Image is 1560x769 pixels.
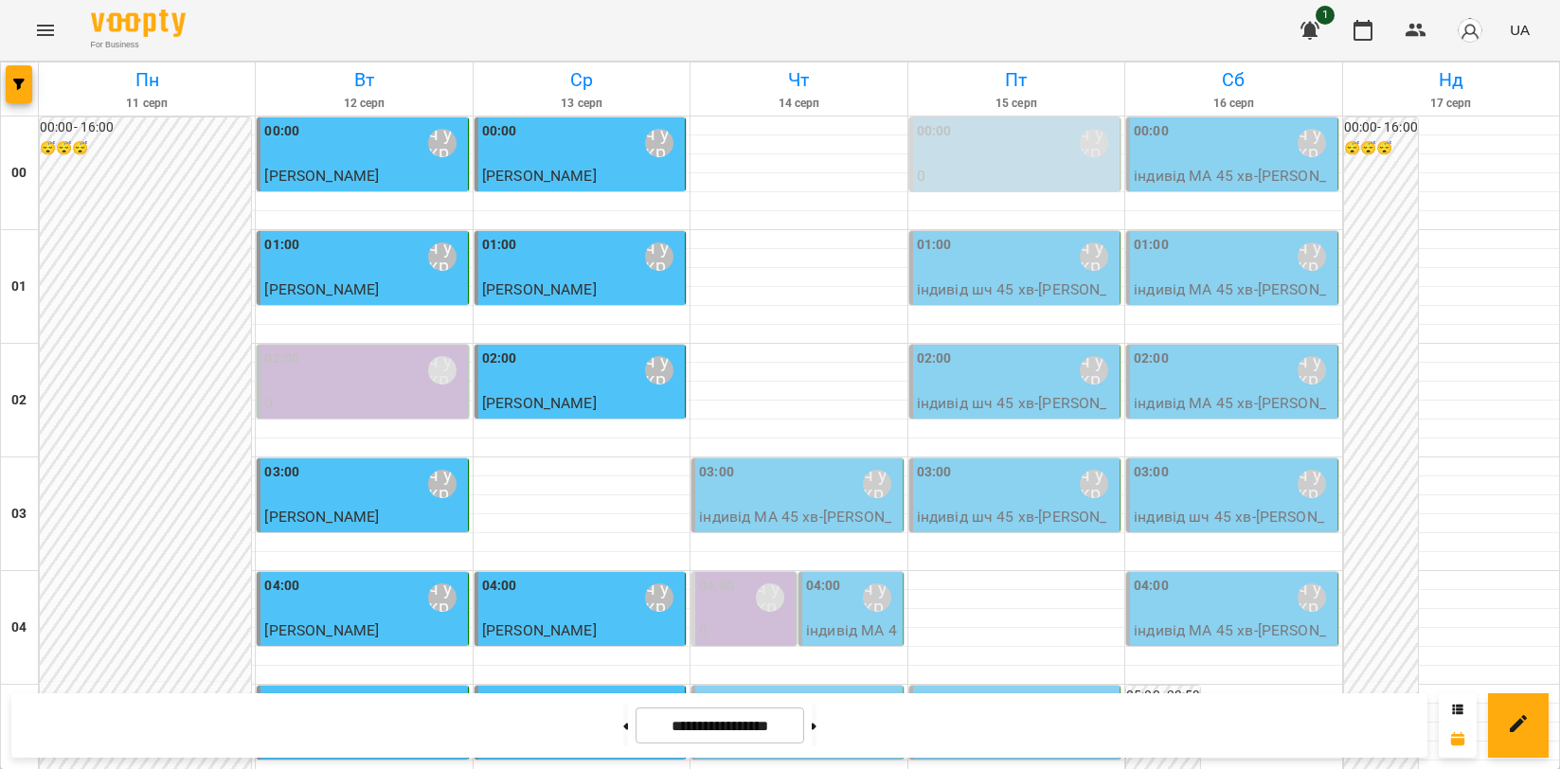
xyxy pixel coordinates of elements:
div: Мойсук Надія\ ма укр\шч укр\ https://us06web.zoom.us/j/84559859332 [645,356,673,384]
h6: 😴😴😴 [40,138,251,159]
h6: 04 [11,617,27,638]
div: Мойсук Надія\ ма укр\шч укр\ https://us06web.zoom.us/j/84559859332 [1080,470,1108,498]
button: UA [1502,12,1537,47]
p: індивід МА 45 хв [264,301,463,324]
label: 01:00 [917,235,952,256]
div: Мойсук Надія\ ма укр\шч укр\ https://us06web.zoom.us/j/84559859332 [1080,242,1108,271]
label: 03:00 [1134,462,1169,483]
h6: 15 серп [911,95,1121,113]
label: 00:00 [917,121,952,142]
span: [PERSON_NAME] [264,621,379,639]
div: Мойсук Надія\ ма укр\шч укр\ https://us06web.zoom.us/j/84559859332 [645,129,673,157]
label: 00:00 [1134,121,1169,142]
p: індивід шч 45 хв - [PERSON_NAME] [917,392,1116,437]
h6: 11 серп [42,95,252,113]
p: 0 [699,619,792,642]
div: Мойсук Надія\ ма укр\шч укр\ https://us06web.zoom.us/j/84559859332 [1298,242,1326,271]
p: індивід шч 45 хв - [PERSON_NAME] [917,506,1116,550]
div: Мойсук Надія\ ма укр\шч укр\ https://us06web.zoom.us/j/84559859332 [863,583,891,612]
label: 04:00 [806,576,841,597]
span: [PERSON_NAME] [482,167,597,185]
div: Мойсук Надія\ ма укр\шч укр\ https://us06web.zoom.us/j/84559859332 [756,583,784,612]
label: 00:00 [264,121,299,142]
p: індивід МА 45 хв - [PERSON_NAME] [1134,392,1333,437]
h6: 17 серп [1346,95,1556,113]
p: 0 [917,165,1116,188]
p: індивід МА 45 хв [482,188,681,210]
label: 04:00 [699,576,734,597]
span: 1 [1316,6,1335,25]
span: [PERSON_NAME] [264,508,379,526]
p: індивід МА 45 хв - [PERSON_NAME] [1134,619,1333,664]
label: 03:00 [917,462,952,483]
p: індивід МА 45 хв - [PERSON_NAME] [699,506,898,550]
p: Бронь [699,642,792,665]
div: Мойсук Надія\ ма укр\шч укр\ https://us06web.zoom.us/j/84559859332 [1298,129,1326,157]
div: Мойсук Надія\ ма укр\шч укр\ https://us06web.zoom.us/j/84559859332 [1298,356,1326,384]
h6: 00:00 - 16:00 [1344,117,1418,138]
p: індивід МА 45 хв - Безкровна Злата [806,619,899,687]
span: [PERSON_NAME] [264,167,379,185]
h6: Пт [911,65,1121,95]
div: Мойсук Надія\ ма укр\шч укр\ https://us06web.zoom.us/j/84559859332 [428,242,457,271]
p: індивід МА 45 хв [482,642,681,665]
label: 02:00 [482,349,517,369]
span: UA [1510,20,1530,40]
p: індивід шч 45 хв - [PERSON_NAME] [1134,506,1333,550]
label: 02:00 [1134,349,1169,369]
label: 03:00 [699,462,734,483]
h6: 16 серп [1128,95,1338,113]
h6: Ср [476,65,687,95]
p: 0 [264,392,463,415]
p: індивід МА 45 хв ([PERSON_NAME]) [917,188,1116,232]
p: індивід МА 45 хв [264,528,463,551]
div: Мойсук Надія\ ма укр\шч укр\ https://us06web.zoom.us/j/84559859332 [863,470,891,498]
h6: Пн [42,65,252,95]
div: Мойсук Надія\ ма укр\шч укр\ https://us06web.zoom.us/j/84559859332 [428,470,457,498]
h6: 00:00 - 16:00 [40,117,251,138]
p: індивід шч 45 хв [482,415,681,438]
h6: 13 серп [476,95,687,113]
div: Мойсук Надія\ ма укр\шч укр\ https://us06web.zoom.us/j/84559859332 [645,242,673,271]
h6: 14 серп [693,95,904,113]
h6: Сб [1128,65,1338,95]
p: індивід МА 45 хв [482,301,681,324]
label: 02:00 [264,349,299,369]
label: 01:00 [482,235,517,256]
h6: Чт [693,65,904,95]
label: 02:00 [917,349,952,369]
span: [PERSON_NAME] [482,394,597,412]
label: 01:00 [1134,235,1169,256]
img: avatar_s.png [1457,17,1483,44]
label: 04:00 [264,576,299,597]
p: індивід шч 45 хв [264,642,463,665]
h6: Нд [1346,65,1556,95]
p: індивід МА 45 хв [264,188,463,210]
div: Мойсук Надія\ ма укр\шч укр\ https://us06web.zoom.us/j/84559859332 [1298,470,1326,498]
div: Мойсук Надія\ ма укр\шч укр\ https://us06web.zoom.us/j/84559859332 [645,583,673,612]
span: [PERSON_NAME] [482,621,597,639]
span: For Business [91,39,186,51]
h6: 😴😴😴 [1344,138,1418,159]
label: 03:00 [264,462,299,483]
label: 01:00 [264,235,299,256]
div: Мойсук Надія\ ма укр\шч укр\ https://us06web.zoom.us/j/84559859332 [1080,356,1108,384]
span: [PERSON_NAME] [264,280,379,298]
label: 04:00 [482,576,517,597]
div: Мойсук Надія\ ма укр\шч укр\ https://us06web.zoom.us/j/84559859332 [1080,129,1108,157]
h6: 01 [11,277,27,297]
label: 04:00 [1134,576,1169,597]
p: індивід МА 45 хв - [PERSON_NAME] [1134,278,1333,323]
label: 00:00 [482,121,517,142]
h6: 03 [11,504,27,525]
div: Мойсук Надія\ ма укр\шч укр\ https://us06web.zoom.us/j/84559859332 [428,356,457,384]
h6: 12 серп [259,95,469,113]
div: Мойсук Надія\ ма укр\шч укр\ https://us06web.zoom.us/j/84559859332 [428,583,457,612]
div: Мойсук Надія\ ма укр\шч укр\ https://us06web.zoom.us/j/84559859332 [1298,583,1326,612]
p: Бронь [264,415,463,438]
p: індивід шч 45 хв - [PERSON_NAME] [917,278,1116,323]
img: Voopty Logo [91,9,186,37]
p: індивід МА 45 хв - [PERSON_NAME] [1134,165,1333,209]
h6: 02 [11,390,27,411]
button: Menu [23,8,68,53]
